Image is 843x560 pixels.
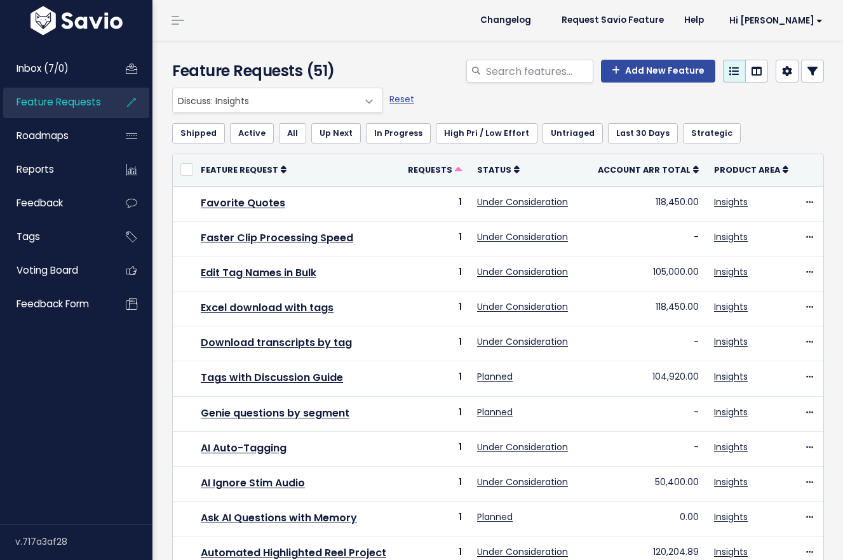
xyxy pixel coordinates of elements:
[590,291,706,326] td: 118,450.00
[3,222,105,251] a: Tags
[17,230,40,243] span: Tags
[714,370,748,383] a: Insights
[590,186,706,221] td: 118,450.00
[590,431,706,466] td: -
[590,396,706,431] td: -
[714,300,748,313] a: Insights
[714,545,748,558] a: Insights
[3,290,105,319] a: Feedback form
[683,123,741,143] a: Strategic
[477,441,568,453] a: Under Consideration
[366,123,431,143] a: In Progress
[714,196,748,208] a: Insights
[3,121,105,150] a: Roadmaps
[729,16,823,25] span: Hi [PERSON_NAME]
[3,256,105,285] a: Voting Board
[601,60,715,83] a: Add New Feature
[477,545,568,558] a: Under Consideration
[477,335,568,348] a: Under Consideration
[3,88,105,117] a: Feature Requests
[311,123,361,143] a: Up Next
[714,163,788,176] a: Product Area
[714,406,748,418] a: Insights
[389,93,414,105] a: Reset
[400,221,469,256] td: 1
[598,164,691,175] span: Account ARR Total
[674,11,714,30] a: Help
[400,431,469,466] td: 1
[201,230,353,245] a: Faster Clip Processing Speed
[17,163,54,176] span: Reports
[17,297,89,310] span: Feedback form
[590,326,706,361] td: -
[543,123,603,143] a: Untriaged
[400,291,469,326] td: 1
[400,256,469,291] td: 1
[27,6,126,35] img: logo-white.9d6f32f41409.svg
[279,123,306,143] a: All
[173,88,357,112] span: Discuss: Insights
[3,155,105,184] a: Reports
[408,163,462,176] a: Requests
[551,11,674,30] a: Request Savio Feature
[400,186,469,221] td: 1
[201,441,287,455] a: AI Auto-Tagging
[400,326,469,361] td: 1
[714,510,748,523] a: Insights
[17,263,78,277] span: Voting Board
[477,196,568,208] a: Under Consideration
[714,441,748,453] a: Insights
[201,510,357,525] a: Ask AI Questions with Memory
[477,265,568,278] a: Under Consideration
[172,123,225,143] a: Shipped
[477,406,513,418] a: Planned
[608,123,678,143] a: Last 30 Days
[201,300,334,315] a: Excel download with tags
[3,54,105,83] a: Inbox (7/0)
[590,221,706,256] td: -
[714,11,833,30] a: Hi [PERSON_NAME]
[714,476,748,488] a: Insights
[714,265,748,278] a: Insights
[400,502,469,537] td: 1
[172,123,824,143] ul: Filter feature requests
[201,476,305,490] a: AI Ignore Stim Audio
[17,95,101,109] span: Feature Requests
[477,230,568,243] a: Under Consideration
[480,16,531,25] span: Changelog
[172,60,377,83] h4: Feature Requests (51)
[201,163,287,176] a: Feature Request
[477,164,511,175] span: Status
[485,60,593,83] input: Search features...
[201,196,285,210] a: Favorite Quotes
[201,370,343,385] a: Tags with Discussion Guide
[714,335,748,348] a: Insights
[477,370,513,383] a: Planned
[201,406,349,420] a: Genie questions by segment
[436,123,537,143] a: High Pri / Low Effort
[714,164,780,175] span: Product Area
[400,361,469,396] td: 1
[590,361,706,396] td: 104,920.00
[590,467,706,502] td: 50,400.00
[400,396,469,431] td: 1
[590,256,706,291] td: 105,000.00
[201,164,278,175] span: Feature Request
[400,467,469,502] td: 1
[477,476,568,488] a: Under Consideration
[477,510,513,523] a: Planned
[598,163,699,176] a: Account ARR Total
[230,123,274,143] a: Active
[201,265,316,280] a: Edit Tag Names in Bulk
[17,129,69,142] span: Roadmaps
[590,502,706,537] td: 0.00
[477,163,520,176] a: Status
[201,335,352,350] a: Download transcripts by tag
[714,230,748,243] a: Insights
[17,196,63,210] span: Feedback
[408,164,452,175] span: Requests
[15,525,152,558] div: v.717a3af28
[17,62,69,75] span: Inbox (7/0)
[3,189,105,218] a: Feedback
[477,300,568,313] a: Under Consideration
